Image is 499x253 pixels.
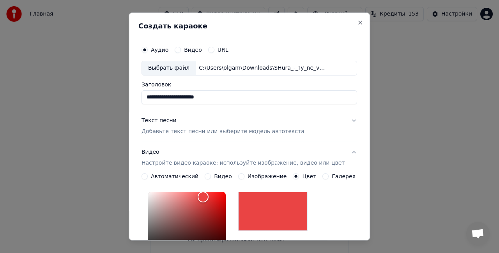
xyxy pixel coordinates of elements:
[142,110,357,141] button: Текст песниДобавьте текст песни или выберите модель автотекста
[138,23,360,30] h2: Создать караоке
[151,47,168,53] label: Аудио
[151,173,198,179] label: Автоматический
[332,173,356,179] label: Галерея
[196,64,328,72] div: C:\Users\olgam\Downloads\SHura_-_Ty_ne_ver_slezam_minusovka_68081391.mp3
[184,47,202,53] label: Видео
[248,173,287,179] label: Изображение
[142,61,196,75] div: Выбрать файл
[214,173,232,179] label: Видео
[142,148,345,167] div: Видео
[303,173,317,179] label: Цвет
[142,159,345,167] p: Настройте видео караоке: используйте изображение, видео или цвет
[142,116,177,124] div: Текст песни
[142,142,357,173] button: ВидеоНастройте видео караоке: используйте изображение, видео или цвет
[142,81,357,87] label: Заголовок
[142,127,304,135] p: Добавьте текст песни или выберите модель автотекста
[218,47,228,53] label: URL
